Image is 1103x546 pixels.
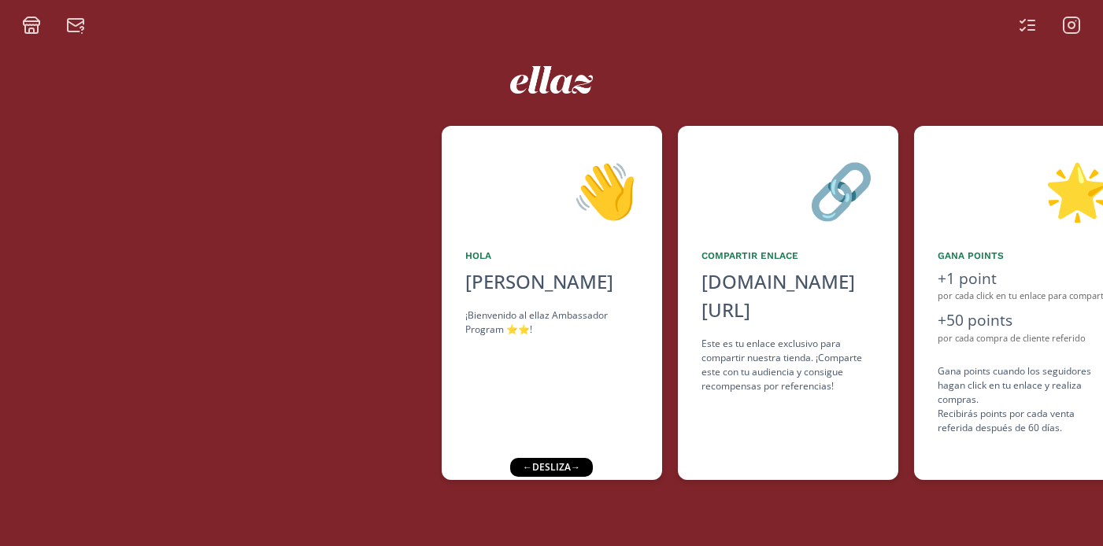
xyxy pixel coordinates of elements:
div: Hola [465,249,638,263]
div: [PERSON_NAME] [465,267,638,296]
div: 👋 [465,149,638,230]
div: Este es tu enlace exclusivo para compartir nuestra tienda. ¡Comparte este con tu audiencia y cons... [701,337,875,393]
div: ← desliza → [510,458,593,477]
div: [DOMAIN_NAME][URL] [701,267,875,324]
div: Compartir Enlace [701,249,875,263]
img: ew9eVGDHp6dD [510,66,593,94]
div: 🔗 [701,149,875,230]
div: ¡Bienvenido al ellaz Ambassador Program ⭐️⭐️! [465,308,638,337]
